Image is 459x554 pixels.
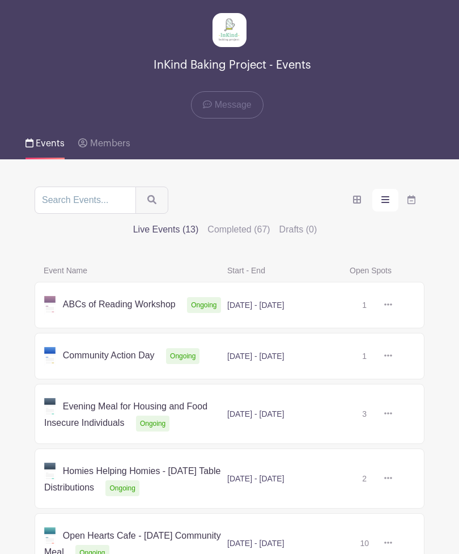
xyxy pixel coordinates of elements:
span: Start - End [220,264,343,277]
img: InKind-Logo.jpg [212,13,246,47]
span: Event Name [37,264,220,277]
div: filters [133,223,326,236]
span: InKind Baking Project - Events [154,56,311,75]
div: order and view [344,189,424,212]
span: Message [215,98,252,112]
span: Members [90,139,130,148]
span: Open Spots [343,264,404,277]
a: Events [25,128,65,159]
a: Message [191,91,263,119]
label: Live Events (13) [133,223,199,236]
label: Drafts (0) [279,223,317,236]
input: Search Events... [35,187,136,214]
a: Members [78,128,130,159]
label: Completed (67) [207,223,270,236]
span: Events [36,139,65,148]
